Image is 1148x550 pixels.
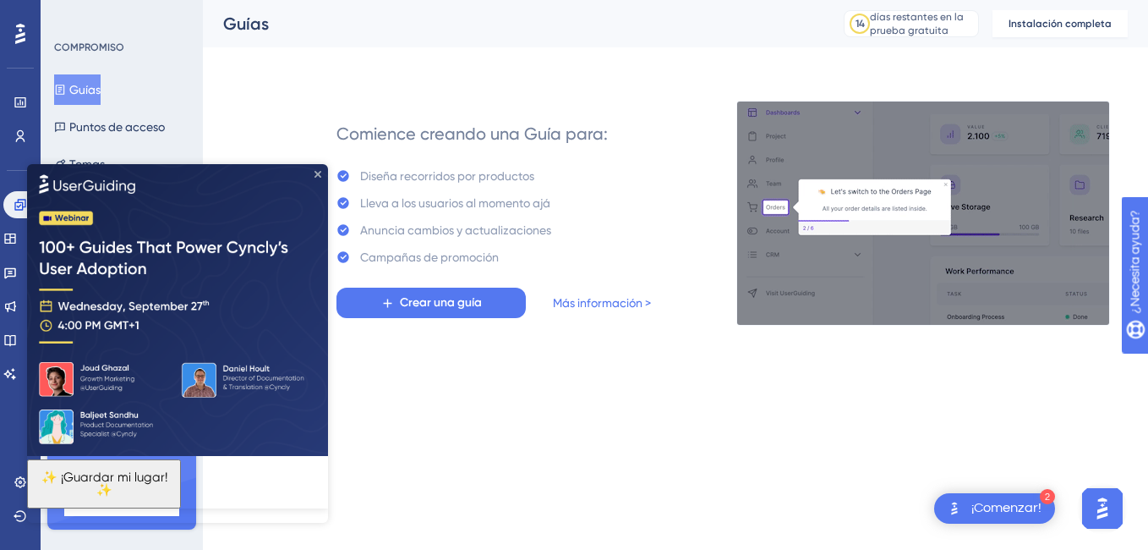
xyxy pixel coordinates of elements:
[223,12,801,36] div: Guías
[1040,489,1055,504] div: 2
[360,193,550,213] div: Lleva a los usuarios al momento ajá
[69,154,105,174] font: Temas
[992,10,1128,37] button: Instalación completa
[360,247,499,267] div: Campañas de promoción
[54,149,105,179] button: Temas
[1077,483,1128,534] iframe: UserGuiding AI Assistant Launcher
[870,10,973,37] div: días restantes en la prueba gratuita
[400,293,482,313] span: Crear una guía
[360,166,534,186] div: Diseña recorridos por productos
[971,499,1041,518] div: ¡Comenzar!
[934,493,1055,524] div: Abra ¡Comenzar! Lista de verificación, módulos restantes: 2
[856,17,865,30] div: 14
[553,293,651,313] a: Más información >
[360,220,551,240] div: Anuncia cambios y actualizaciones
[69,117,165,137] font: Puntos de acceso
[54,74,101,105] button: Guías
[40,4,143,25] span: ¿Necesita ayuda?
[54,41,124,54] div: COMPROMISO
[1009,17,1112,30] span: Instalación completa
[336,122,608,146] div: Comience creando una Guía para:
[69,80,101,100] font: Guías
[287,7,294,14] div: Cerrar vista previa
[54,112,165,142] button: Puntos de acceso
[736,101,1110,326] img: 21a29cd0e06a8f1d91b8bced9f6e1c06.gif
[336,288,526,318] button: Crear una guía
[944,498,965,519] img: texto-alternativo-de-imagen-lanzador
